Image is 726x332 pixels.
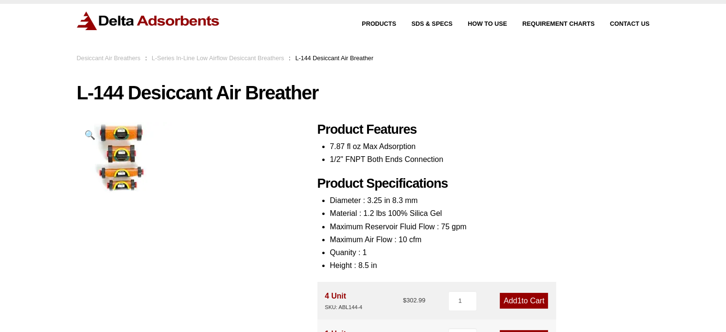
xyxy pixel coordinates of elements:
[330,220,650,233] li: Maximum Reservoir Fluid Flow : 75 gpm
[403,297,425,304] bdi: 302.99
[77,122,172,193] img: L-144 Desiccant Air Breather
[330,194,650,207] li: Diameter : 3.25 in 8.3 mm
[289,54,291,62] span: :
[325,303,362,312] div: SKU: ABL144-4
[507,21,594,27] a: Requirement Charts
[396,21,452,27] a: SDS & SPECS
[317,122,650,138] h2: Product Features
[610,21,650,27] span: Contact Us
[77,11,220,30] img: Delta Adsorbents
[403,297,406,304] span: $
[330,246,650,259] li: Quanity : 1
[152,54,284,62] a: L-Series In-Line Low Airflow Desiccant Breathers
[517,297,522,305] span: 1
[330,153,650,166] li: 1/2" FNPT Both Ends Connection
[330,207,650,220] li: Material : 1.2 lbs 100% Silica Gel
[77,122,103,148] a: View full-screen image gallery
[84,130,95,140] span: 🔍
[411,21,452,27] span: SDS & SPECS
[452,21,507,27] a: How to Use
[595,21,650,27] a: Contact Us
[522,21,594,27] span: Requirement Charts
[317,176,650,192] h2: Product Specifications
[330,259,650,272] li: Height : 8.5 in
[330,233,650,246] li: Maximum Air Flow : 10 cfm
[295,54,374,62] span: L-144 Desiccant Air Breather
[325,289,362,311] div: 4 Unit
[330,140,650,153] li: 7.87 fl oz Max Adsorption
[77,54,141,62] a: Desiccant Air Breathers
[500,293,548,309] a: Add1to Cart
[145,54,147,62] span: :
[77,153,172,161] a: L-144 Desiccant Air Breather
[77,83,650,103] h1: L-144 Desiccant Air Breather
[468,21,507,27] span: How to Use
[347,21,396,27] a: Products
[362,21,396,27] span: Products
